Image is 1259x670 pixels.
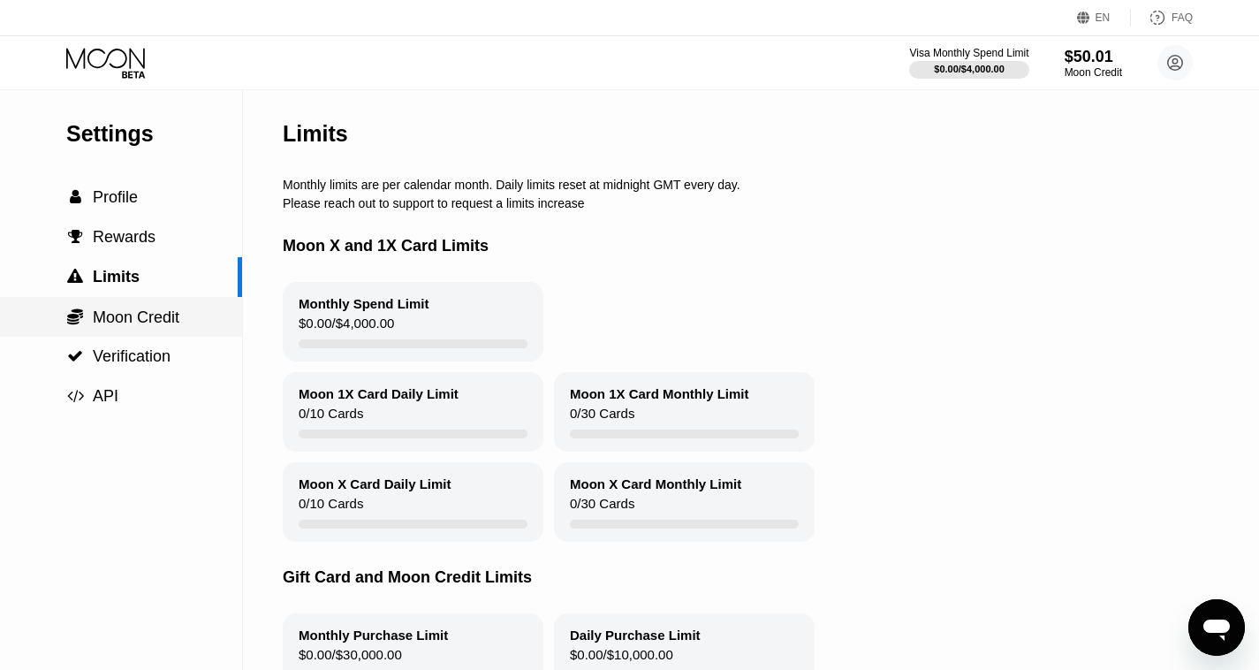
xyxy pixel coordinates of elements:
[1131,9,1193,27] div: FAQ
[299,386,459,401] div: Moon 1X Card Daily Limit
[68,229,83,245] span: 
[283,121,348,147] div: Limits
[67,388,84,404] span: 
[93,308,179,326] span: Moon Credit
[66,189,84,205] div: 
[67,269,83,285] span: 
[66,121,242,147] div: Settings
[1065,48,1122,66] div: $50.01
[70,189,81,205] span: 
[93,228,155,246] span: Rewards
[299,296,429,311] div: Monthly Spend Limit
[1077,9,1131,27] div: EN
[570,476,741,491] div: Moon X Card Monthly Limit
[66,308,84,325] div: 
[299,316,394,339] div: $0.00 / $4,000.00
[93,268,140,286] span: Limits
[299,406,363,430] div: 0 / 10 Cards
[1065,48,1122,79] div: $50.01Moon Credit
[299,496,363,520] div: 0 / 10 Cards
[93,387,118,405] span: API
[909,47,1028,79] div: Visa Monthly Spend Limit$0.00/$4,000.00
[570,496,634,520] div: 0 / 30 Cards
[67,308,83,325] span: 
[570,406,634,430] div: 0 / 30 Cards
[66,269,84,285] div: 
[66,229,84,245] div: 
[93,347,171,365] span: Verification
[909,47,1028,59] div: Visa Monthly Spend Limit
[570,386,749,401] div: Moon 1X Card Monthly Limit
[67,348,83,364] span: 
[934,64,1005,74] div: $0.00 / $4,000.00
[1188,599,1245,656] iframe: Button to launch messaging window
[1172,11,1193,24] div: FAQ
[66,388,84,404] div: 
[66,348,84,364] div: 
[570,628,701,643] div: Daily Purchase Limit
[93,188,138,206] span: Profile
[1065,66,1122,79] div: Moon Credit
[299,476,451,491] div: Moon X Card Daily Limit
[1096,11,1111,24] div: EN
[299,628,448,643] div: Monthly Purchase Limit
